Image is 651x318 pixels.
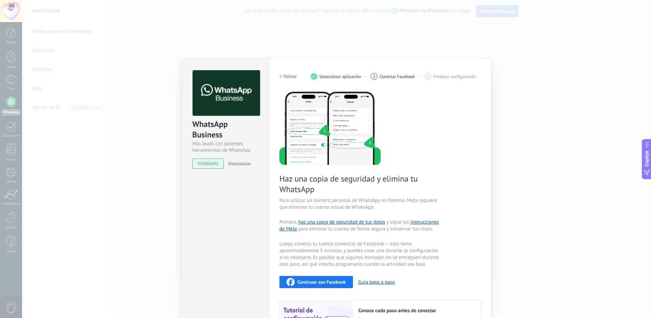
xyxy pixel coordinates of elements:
button: < Volver [279,70,297,82]
h2: Conoce cada paso antes de conectar [358,307,474,314]
span: Luego, conecta tu cuenta comercial de Facebook — esto toma aproximadamente 5 minutos, y puedes cr... [279,241,441,268]
span: Desinstalar [228,161,251,167]
button: Continuar con Facebook [279,276,353,288]
h2: < Volver [279,73,297,80]
img: logo_main.png [193,70,260,116]
span: Seleccionar aplicación [319,74,361,79]
span: Para utilizar un número personal de WhatsApp en Kommo, Meta requiere que elimines tu cuenta actua... [279,197,441,211]
div: WhatsApp Business [192,119,259,141]
span: Conectar Facebook [379,74,415,79]
span: Haz una copia de seguridad y elimina tu WhatsApp [279,173,441,194]
a: instrucciones de Meta [279,219,439,232]
button: Desinstalar [225,158,251,169]
div: Más leads con potentes herramientas de WhatsApp [192,141,259,153]
span: Continuar con Facebook [297,280,346,284]
img: delete personal phone [279,91,381,165]
a: haz una copia de seguridad de tus datos [298,219,385,225]
span: 3 [427,74,429,79]
span: instalado [193,158,223,169]
span: Primero, y sigue las para eliminar tu cuenta de forma segura y conservar tus chats. [279,219,441,232]
button: Guía paso a paso [358,279,395,285]
span: 2 [373,74,375,79]
span: Copilot [644,151,650,166]
span: Finalizar configuración [433,74,476,79]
